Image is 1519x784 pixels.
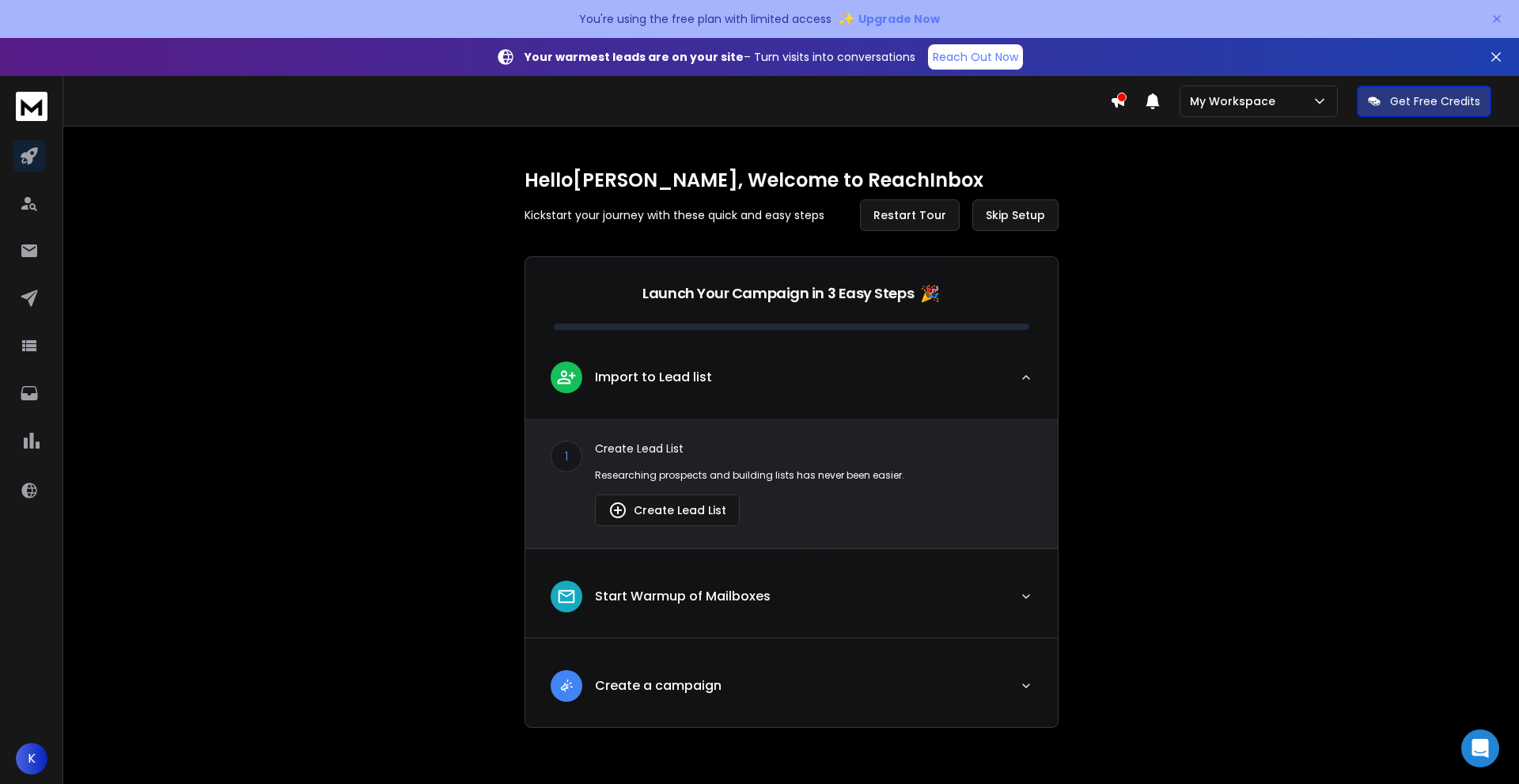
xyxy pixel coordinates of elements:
[525,207,824,223] p: Kickstart your journey with these quick and easy steps
[920,282,940,305] span: 🎉
[642,282,914,305] p: Launch Your Campaign in 3 Easy Steps
[858,11,940,27] span: Upgrade Now
[556,586,577,607] img: lead
[556,367,577,387] img: lead
[595,494,740,526] button: Create Lead List
[525,49,744,65] strong: Your warmest leads are on your site
[1357,85,1491,117] button: Get Free Credits
[525,49,915,65] p: – Turn visits into conversations
[986,207,1045,223] span: Skip Setup
[525,657,1058,727] button: leadCreate a campaign
[1390,93,1480,109] p: Get Free Credits
[579,11,831,27] p: You're using the free plan with limited access
[1461,729,1499,767] div: Open Intercom Messenger
[525,568,1058,638] button: leadStart Warmup of Mailboxes
[16,743,47,775] button: K
[525,349,1058,419] button: leadImport to Lead list
[933,49,1018,65] p: Reach Out Now
[928,44,1023,70] a: Reach Out Now
[551,441,582,472] div: 1
[16,92,47,121] img: logo
[608,501,627,520] img: lead
[525,168,1059,193] h1: Hello [PERSON_NAME] , Welcome to ReachInbox
[838,8,855,30] span: ✨
[595,587,771,606] p: Start Warmup of Mailboxes
[595,368,712,387] p: Import to Lead list
[595,441,1032,456] p: Create Lead List
[972,199,1059,231] button: Skip Setup
[556,676,577,695] img: lead
[1190,93,1282,109] p: My Workspace
[595,676,722,695] p: Create a campaign
[525,419,1058,548] div: leadImport to Lead list
[595,469,1032,482] p: Researching prospects and building lists has never been easier.
[838,3,940,35] button: ✨Upgrade Now
[860,199,960,231] button: Restart Tour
